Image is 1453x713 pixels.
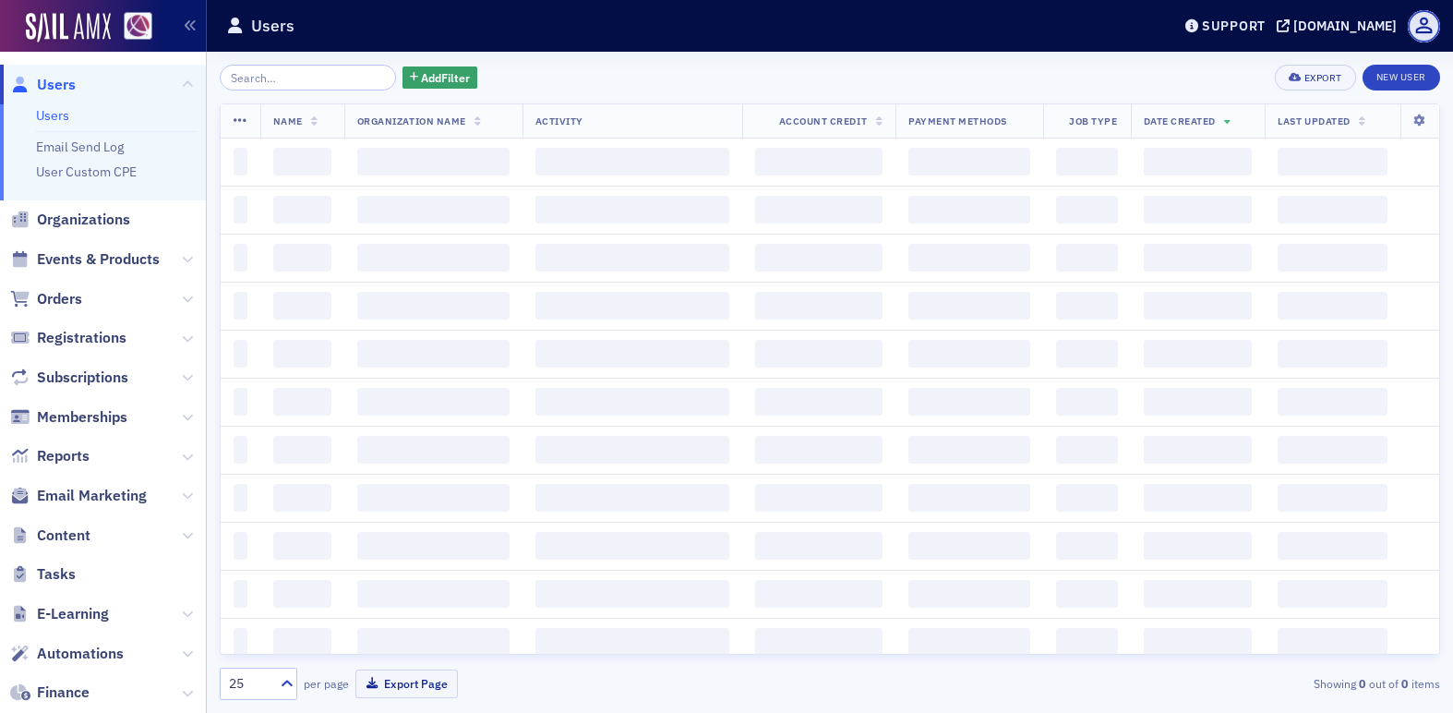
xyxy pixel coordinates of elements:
div: Showing out of items [1046,675,1440,692]
span: Organization Name [357,115,466,127]
span: ‌ [1278,436,1387,464]
span: ‌ [234,292,247,320]
span: ‌ [908,436,1030,464]
div: [DOMAIN_NAME] [1293,18,1397,34]
span: ‌ [234,244,247,272]
span: ‌ [1144,580,1253,608]
a: Finance [10,683,90,703]
span: ‌ [1056,484,1118,512]
span: ‌ [755,436,883,464]
span: ‌ [1056,532,1118,560]
span: ‌ [1278,196,1387,224]
span: ‌ [535,532,729,560]
span: ‌ [755,292,883,320]
span: ‌ [273,388,331,416]
span: ‌ [357,580,510,608]
span: Orders [37,289,82,309]
span: ‌ [535,388,729,416]
span: Activity [535,115,583,127]
span: ‌ [535,196,729,224]
span: Finance [37,683,90,703]
span: Profile [1408,10,1440,42]
span: ‌ [273,196,331,224]
span: ‌ [234,388,247,416]
span: Payment Methods [908,115,1007,127]
img: SailAMX [26,13,111,42]
span: ‌ [357,532,510,560]
span: ‌ [1278,148,1387,175]
button: Export Page [355,670,458,698]
a: Tasks [10,564,76,585]
span: ‌ [273,628,331,656]
a: Users [36,107,69,124]
a: Automations [10,644,124,664]
span: ‌ [1056,244,1118,272]
span: ‌ [357,388,510,416]
button: AddFilter [402,66,478,90]
div: Export [1304,73,1342,83]
span: ‌ [1144,292,1253,320]
span: ‌ [357,436,510,464]
span: ‌ [535,580,729,608]
a: Email Marketing [10,486,147,506]
span: Content [37,526,90,546]
span: ‌ [357,292,510,320]
span: ‌ [357,148,510,175]
span: ‌ [755,580,883,608]
span: ‌ [535,292,729,320]
span: ‌ [1056,436,1118,464]
span: ‌ [908,148,1030,175]
span: ‌ [535,148,729,175]
span: ‌ [755,484,883,512]
span: ‌ [535,484,729,512]
a: Registrations [10,328,126,348]
span: ‌ [1056,580,1118,608]
span: ‌ [357,340,510,368]
span: ‌ [234,436,247,464]
span: ‌ [1278,340,1387,368]
span: ‌ [1144,484,1253,512]
div: Support [1202,18,1266,34]
span: ‌ [357,484,510,512]
span: Reports [37,446,90,466]
span: ‌ [1278,580,1387,608]
span: ‌ [273,436,331,464]
span: Subscriptions [37,368,128,388]
span: Users [37,75,76,95]
span: ‌ [273,244,331,272]
span: ‌ [755,532,883,560]
span: Registrations [37,328,126,348]
span: ‌ [908,484,1030,512]
span: ‌ [908,292,1030,320]
span: ‌ [273,484,331,512]
div: 25 [229,674,270,694]
button: [DOMAIN_NAME] [1277,19,1403,32]
span: ‌ [273,580,331,608]
span: ‌ [908,388,1030,416]
img: SailAMX [124,12,152,41]
span: Email Marketing [37,486,147,506]
span: ‌ [1278,292,1387,320]
span: ‌ [755,196,883,224]
span: ‌ [755,340,883,368]
a: Organizations [10,210,130,230]
span: ‌ [1144,340,1253,368]
span: ‌ [357,196,510,224]
a: E-Learning [10,604,109,624]
a: Users [10,75,76,95]
span: ‌ [535,436,729,464]
span: Memberships [37,407,127,428]
a: Reports [10,446,90,466]
span: Automations [37,644,124,664]
input: Search… [220,65,396,91]
span: ‌ [1056,388,1118,416]
a: Events & Products [10,249,160,270]
span: ‌ [1278,628,1387,656]
span: Date Created [1144,115,1216,127]
a: New User [1363,65,1440,91]
span: ‌ [908,196,1030,224]
span: Organizations [37,210,130,230]
span: ‌ [1278,244,1387,272]
span: ‌ [908,580,1030,608]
